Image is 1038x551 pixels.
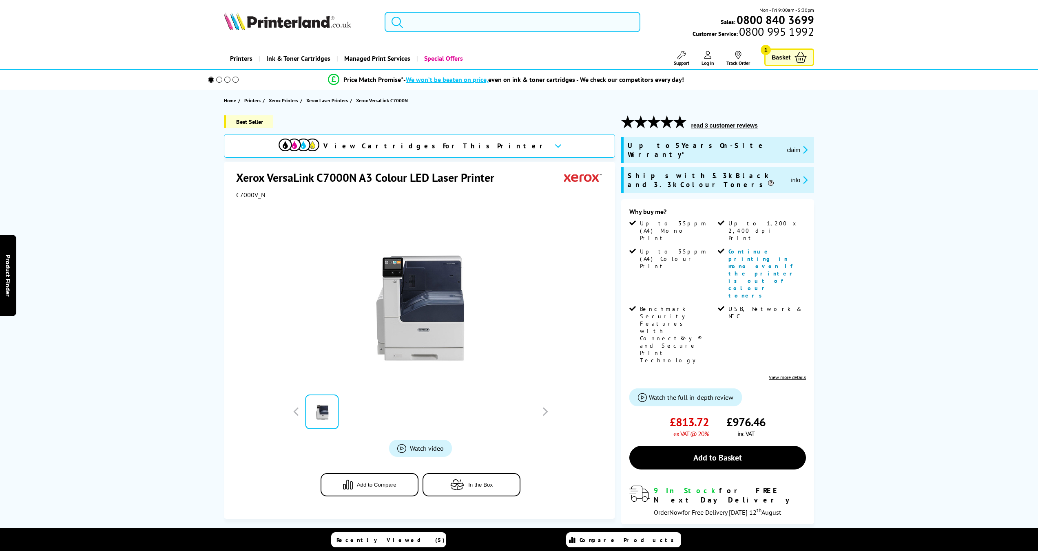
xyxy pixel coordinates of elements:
[321,473,418,496] button: Add to Compare
[757,507,761,514] sup: th
[728,248,797,299] span: Continue printing in mono even if the printer is out of colour toners
[336,536,445,544] span: Recently Viewed (5)
[769,374,806,380] a: View more details
[357,482,396,488] span: Add to Compare
[279,139,319,151] img: cmyk-icon.svg
[236,191,266,199] span: C7000V_N
[244,96,263,105] a: Printers
[224,115,273,128] span: Best Seller
[629,207,806,220] div: Why buy me?
[236,170,502,185] h1: Xerox VersaLink C7000N A3 Colour LED Laser Printer
[674,51,689,66] a: Support
[693,28,814,37] span: Customer Service:
[410,444,444,452] span: Watch video
[735,16,814,24] a: 0800 840 3699
[688,122,760,129] button: read 3 customer reviews
[468,482,493,488] span: In the Box
[640,248,716,270] span: Up to 35ppm (A4) Colour Print
[266,48,330,69] span: Ink & Toner Cartridges
[224,96,238,105] a: Home
[224,12,351,30] img: Printerland Logo
[224,12,374,32] a: Printerland Logo
[654,486,719,495] span: 9 In Stock
[670,414,709,430] span: £813.72
[331,532,446,547] a: Recently Viewed (5)
[629,446,806,469] a: Add to Basket
[737,12,814,27] b: 0800 840 3699
[269,96,298,105] span: Xerox Printers
[728,305,804,320] span: USB, Network & NFC
[389,440,452,457] a: Product_All_Videos
[649,393,733,401] span: Watch the full in-depth review
[197,73,816,87] li: modal_Promise
[406,75,488,84] span: We won’t be beaten on price,
[244,96,261,105] span: Printers
[761,45,771,55] span: 1
[669,508,682,516] span: Now
[726,51,750,66] a: Track Order
[759,6,814,14] span: Mon - Fri 9:00am - 5:30pm
[654,486,806,505] div: for FREE Next Day Delivery
[423,473,520,496] button: In the Box
[673,430,709,438] span: ex VAT @ 20%
[737,430,755,438] span: inc VAT
[323,141,548,150] span: View Cartridges For This Printer
[738,28,814,35] span: 0800 995 1992
[764,48,814,66] a: Basket 1
[702,60,714,66] span: Log In
[564,170,602,185] img: Xerox
[403,75,684,84] div: - even on ink & toner cartridges - We check our competitors every day!
[772,52,790,63] span: Basket
[341,215,500,375] img: Xerox VersaLink C7000N
[336,48,416,69] a: Managed Print Services
[306,96,350,105] a: Xerox Laser Printers
[789,175,810,185] button: promo-description
[4,255,12,297] span: Product Finder
[640,220,716,242] span: Up to 35ppm (A4) Mono Print
[784,145,810,154] button: promo-description
[356,97,408,104] span: Xerox VersaLink C7000N
[306,96,348,105] span: Xerox Laser Printers
[628,141,780,159] span: Up to 5 Years On-Site Warranty*
[566,532,681,547] a: Compare Products
[728,220,804,242] span: Up to 1,200 x 2,400 dpi Print
[224,48,259,69] a: Printers
[721,18,735,26] span: Sales:
[343,75,403,84] span: Price Match Promise*
[702,51,714,66] a: Log In
[259,48,336,69] a: Ink & Toner Cartridges
[224,96,236,105] span: Home
[629,486,806,516] div: modal_delivery
[674,60,689,66] span: Support
[654,508,781,516] span: Order for Free Delivery [DATE] 12 August
[269,96,300,105] a: Xerox Printers
[726,414,766,430] span: £976.46
[628,171,784,189] span: Ships with 5.3k Black and 3.3k Colour Toners
[416,48,469,69] a: Special Offers
[640,305,716,364] span: Benchmark Security Features with ConnectKey® and Secure Print Technology
[580,536,678,544] span: Compare Products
